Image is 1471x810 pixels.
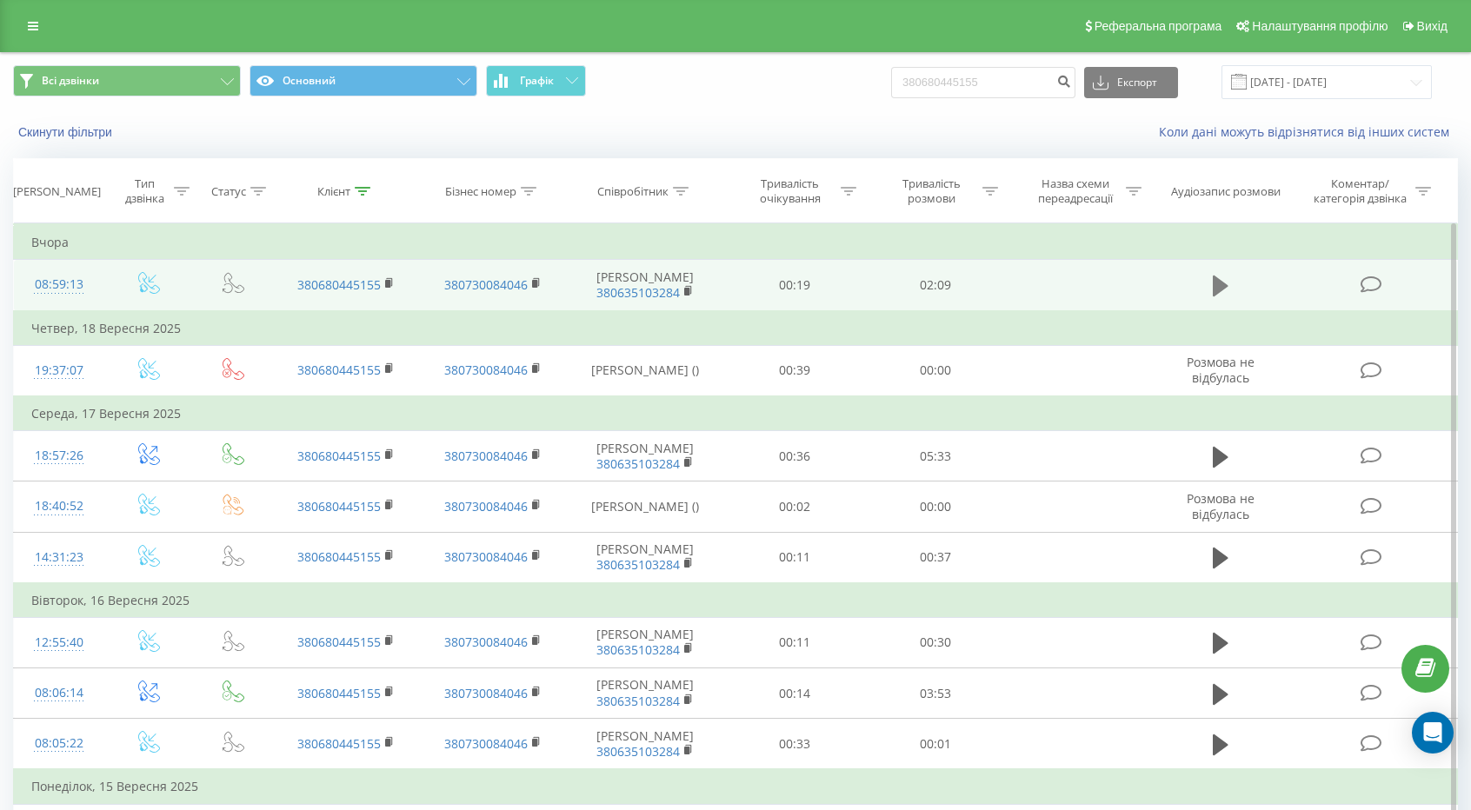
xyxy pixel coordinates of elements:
[566,431,724,481] td: [PERSON_NAME]
[596,284,680,301] a: 380635103284
[211,184,246,199] div: Статус
[31,727,86,760] div: 08:05:22
[1187,354,1255,386] span: Розмова не відбулась
[865,668,1006,719] td: 03:53
[724,719,865,770] td: 00:33
[1412,712,1454,754] div: Open Intercom Messenger
[31,626,86,660] div: 12:55:40
[566,668,724,719] td: [PERSON_NAME]
[885,176,978,206] div: Тривалість розмови
[486,65,586,96] button: Графік
[724,668,865,719] td: 00:14
[13,184,101,199] div: [PERSON_NAME]
[250,65,477,96] button: Основний
[297,634,381,650] a: 380680445155
[566,617,724,667] td: [PERSON_NAME]
[865,345,1006,396] td: 00:00
[444,735,528,752] a: 380730084046
[1095,19,1222,33] span: Реферальна програма
[566,532,724,583] td: [PERSON_NAME]
[865,532,1006,583] td: 00:37
[891,67,1075,98] input: Пошук за номером
[743,176,836,206] div: Тривалість очікування
[297,548,381,565] a: 380680445155
[444,498,528,515] a: 380730084046
[566,481,724,532] td: [PERSON_NAME] ()
[297,735,381,752] a: 380680445155
[566,260,724,311] td: [PERSON_NAME]
[444,276,528,293] a: 380730084046
[14,583,1458,618] td: Вівторок, 16 Вересня 2025
[31,268,86,302] div: 08:59:13
[1309,176,1411,206] div: Коментар/категорія дзвінка
[865,431,1006,481] td: 05:33
[1084,67,1178,98] button: Експорт
[31,489,86,523] div: 18:40:52
[297,498,381,515] a: 380680445155
[444,685,528,701] a: 380730084046
[596,641,680,658] a: 380635103284
[444,362,528,378] a: 380730084046
[444,634,528,650] a: 380730084046
[14,311,1458,346] td: Четвер, 18 Вересня 2025
[13,65,241,96] button: Всі дзвінки
[14,396,1458,431] td: Середа, 17 Вересня 2025
[1252,19,1388,33] span: Налаштування профілю
[566,719,724,770] td: [PERSON_NAME]
[297,276,381,293] a: 380680445155
[865,719,1006,770] td: 00:01
[444,548,528,565] a: 380730084046
[14,769,1458,804] td: Понеділок, 15 Вересня 2025
[724,617,865,667] td: 00:11
[31,676,86,710] div: 08:06:14
[520,75,554,87] span: Графік
[297,448,381,464] a: 380680445155
[31,439,86,473] div: 18:57:26
[1171,184,1281,199] div: Аудіозапис розмови
[724,345,865,396] td: 00:39
[597,184,669,199] div: Співробітник
[445,184,516,199] div: Бізнес номер
[297,685,381,701] a: 380680445155
[13,124,121,140] button: Скинути фільтри
[1187,490,1255,522] span: Розмова не відбулась
[42,74,99,88] span: Всі дзвінки
[1417,19,1448,33] span: Вихід
[596,556,680,573] a: 380635103284
[14,225,1458,260] td: Вчора
[724,431,865,481] td: 00:36
[596,743,680,760] a: 380635103284
[566,345,724,396] td: [PERSON_NAME] ()
[297,362,381,378] a: 380680445155
[724,532,865,583] td: 00:11
[31,354,86,388] div: 19:37:07
[724,481,865,532] td: 00:02
[317,184,350,199] div: Клієнт
[444,448,528,464] a: 380730084046
[31,541,86,574] div: 14:31:23
[865,481,1006,532] td: 00:00
[596,455,680,472] a: 380635103284
[119,176,170,206] div: Тип дзвінка
[865,260,1006,311] td: 02:09
[1028,176,1122,206] div: Назва схеми переадресації
[1159,123,1458,140] a: Коли дані можуть відрізнятися вiд інших систем
[865,617,1006,667] td: 00:30
[724,260,865,311] td: 00:19
[596,693,680,709] a: 380635103284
